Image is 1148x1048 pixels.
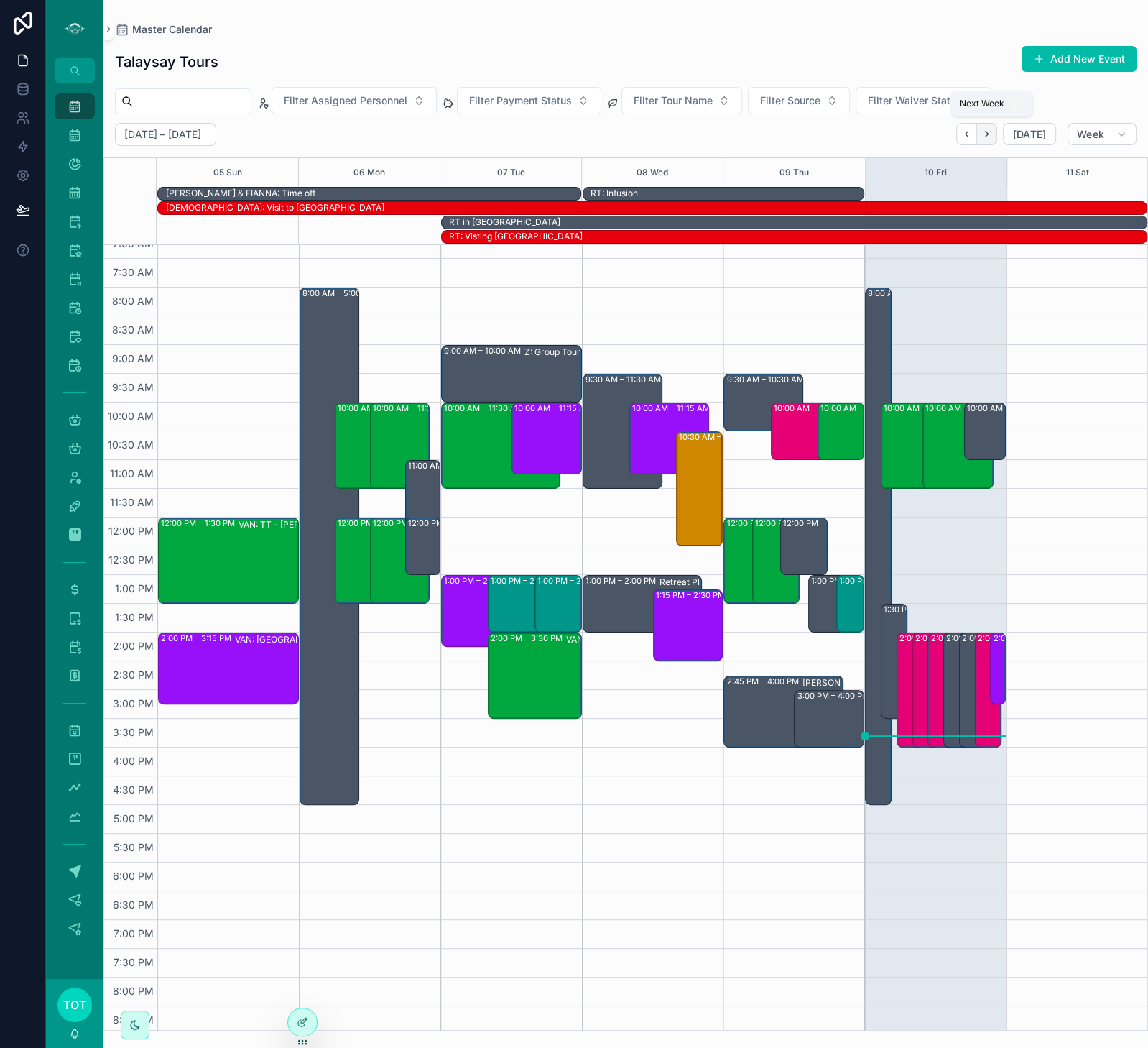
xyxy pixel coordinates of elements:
div: 10:00 AM – 11:15 AM [630,403,708,474]
h1: Talaysay Tours [115,52,218,72]
span: 9:00 AM [108,352,157,364]
div: 2:00 PM – 4:00 PM [946,633,1022,644]
span: Filter Waiver Status [868,93,962,108]
div: 2:00 PM – 4:00 PM [930,633,1006,644]
div: 1:15 PM – 2:30 PM [656,589,728,601]
span: 4:30 PM [109,783,157,796]
div: RT in [GEOGRAPHIC_DATA] [449,216,560,228]
div: 8:00 AM – 5:00 PM [300,288,358,804]
span: 3:30 PM [109,726,157,738]
div: 12:00 PM – 1:30 PMVAN: TT - [PERSON_NAME] (3) [PERSON_NAME], TW:MXQH-NNZG [159,518,298,603]
div: 1:30 PM – 3:30 PM [884,604,958,615]
div: 8:00 AM – 5:00 PM [302,288,379,299]
div: 9:30 AM – 10:30 AM [726,374,807,385]
div: 10:00 AM – 11:30 AM [371,403,429,488]
div: 1:00 PM – 2:15 PM [444,575,517,587]
span: 8:00 PM [109,985,157,997]
div: 2:00 PM – 4:00 PM [913,633,938,747]
button: 11 Sat [1066,158,1089,187]
div: 2:00 PM – 4:00 PM [899,633,975,644]
span: 2:30 PM [109,668,157,681]
div: 10:00 AM – 11:15 AM [632,403,713,414]
span: 4:00 PM [109,755,157,767]
div: 10:00 AM – 11:00 AM [967,403,1050,414]
div: 11:00 AM – 12:30 PM [408,460,490,472]
span: 9:30 AM [108,381,157,393]
div: 10:00 AM – 11:00 AM [818,403,864,459]
div: scrollable content [46,83,103,960]
span: 1:30 PM [111,611,157,623]
div: 10:00 AM – 11:00 AM [965,403,1005,459]
div: 12:00 PM – 1:30 PM [753,518,800,603]
img: App logo [63,17,86,40]
h2: [DATE] – [DATE] [124,127,201,142]
div: 09 Thu [779,158,809,187]
div: 2:00 PM – 3:30 PM [491,633,566,644]
span: 5:30 PM [110,841,157,853]
div: 10:00 AM – 11:30 AM [335,403,394,488]
div: 2:00 PM – 4:00 PM [960,633,985,747]
span: 6:00 PM [109,870,157,882]
div: 2:00 PM – 3:15 PM [991,633,1005,704]
button: Select Button [748,87,850,114]
span: Week [1077,128,1104,141]
span: 1:00 PM [111,582,157,594]
div: 10:00 AM – 11:30 AM [444,403,527,414]
button: Week [1068,123,1137,146]
span: TOT [63,996,86,1013]
div: 10:00 AM – 11:30 AM [338,403,420,414]
div: 3:00 PM – 4:00 PM [797,690,872,702]
div: 06 Mon [353,158,385,187]
div: 12:00 PM – 1:30 PM [755,518,833,529]
div: [PERSON_NAME] & FIANNA: Time off [165,188,315,199]
div: 3:00 PM – 4:00 PM [795,691,864,747]
div: 10:00 AM – 11:30 AM [884,403,966,414]
div: Z: Group Tours (1) [PERSON_NAME], TW:WTRT-RHAD [524,346,661,358]
div: 10:00 AM – 11:30 AM [881,403,951,488]
div: 1:00 PM – 2:00 PMVAN: SSM - [PERSON_NAME] (2) [PERSON_NAME], [GEOGRAPHIC_DATA]:QEUA-DFPT [489,576,567,632]
span: Next Week [959,98,1004,109]
div: 1:00 PM – 2:00 PMRetreat Planning Meeting [583,576,701,632]
div: 9:30 AM – 11:30 AM [583,374,662,488]
div: 1:30 PM – 3:30 PM [881,605,907,718]
div: 11:00 AM – 12:30 PM [406,461,440,546]
div: 2:45 PM – 4:00 PM [726,676,802,687]
span: 8:30 PM [109,1013,157,1026]
div: 10:00 AM – 11:15 AM [512,403,581,474]
button: 05 Sun [213,158,242,187]
div: 08 Wed [637,158,668,187]
div: 12:00 PM – 1:00 PM [781,518,828,574]
div: RT: Infusion [591,187,638,200]
div: 2:00 PM – 4:00 PM [978,633,1053,644]
div: 10:00 AM – 11:00 AM [772,403,850,459]
span: 8:00 AM [108,295,157,307]
button: Back [956,123,977,145]
div: 10 Fri [925,158,947,187]
span: 11:30 AM [106,496,157,508]
button: Select Button [457,87,601,114]
button: Next [977,123,997,145]
div: RT in UK [449,216,560,229]
div: 12:00 PM – 1:30 PM [371,518,429,603]
div: 12:00 PM – 1:30 PM [161,518,239,529]
div: 2:00 PM – 3:15 PM [161,633,235,644]
button: Add New Event [1022,46,1137,72]
div: 1:00 PM – 2:00 PM [811,575,885,587]
span: 12:00 PM [105,525,157,537]
span: Filter Assigned Personnel [284,93,407,108]
div: 12:00 PM – 1:00 PM [406,518,440,574]
div: 2:00 PM – 4:00 PM [915,633,991,644]
button: 07 Tue [497,158,525,187]
span: Filter Tour Name [634,93,713,108]
div: 10:00 AM – 11:30 AM [373,403,455,414]
div: 10:00 AM – 11:30 AM [925,403,1008,414]
div: 2:00 PM – 4:00 PM [976,633,1001,747]
div: 1:00 PM – 2:00 PM [537,575,611,587]
div: 12:00 PM – 1:00 PM [408,518,486,529]
span: 10:30 AM [104,438,157,451]
div: 9:00 AM – 10:00 AMZ: Group Tours (1) [PERSON_NAME], TW:WTRT-RHAD [442,346,581,402]
div: 2:00 PM – 3:30 PMVAN: TT - [PERSON_NAME] (18) [PERSON_NAME]:HDIR-GPDY [489,633,581,718]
